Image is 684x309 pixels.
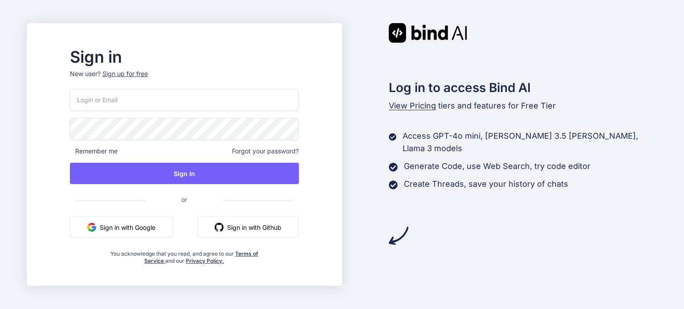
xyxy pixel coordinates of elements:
span: Forgot your password? [232,147,299,156]
button: Sign in with Github [197,217,299,238]
a: Privacy Policy. [186,257,224,264]
p: Access GPT-4o mini, [PERSON_NAME] 3.5 [PERSON_NAME], Llama 3 models [403,130,657,155]
img: Bind AI logo [389,23,467,43]
span: or [146,189,223,210]
button: Sign in with Google [70,217,173,238]
p: New user? [70,69,299,89]
div: You acknowledge that you read, and agree to our and our [108,245,261,265]
a: Terms of Service [144,250,258,264]
input: Login or Email [70,89,299,111]
span: View Pricing [389,101,436,110]
p: Create Threads, save your history of chats [404,178,568,190]
h2: Sign in [70,50,299,64]
img: github [215,223,224,232]
p: Generate Code, use Web Search, try code editor [404,160,590,173]
p: tiers and features for Free Tier [389,100,658,112]
button: Sign In [70,163,299,184]
h2: Log in to access Bind AI [389,78,658,97]
img: arrow [389,226,408,245]
span: Remember me [70,147,118,156]
div: Sign up for free [102,69,148,78]
img: google [87,223,96,232]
